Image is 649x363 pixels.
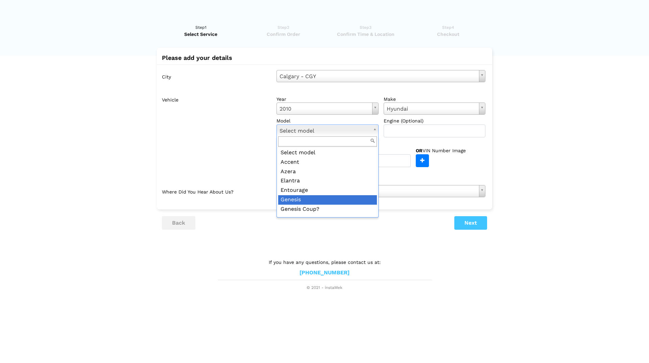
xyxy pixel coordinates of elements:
[278,186,377,195] div: Entourage
[278,158,377,167] div: Accent
[278,148,377,158] div: Select model
[278,205,377,214] div: Genesis Coup?
[278,167,377,177] div: Azera
[278,176,377,186] div: Elantra
[278,195,377,205] div: Genesis
[278,214,377,224] div: Genesis Coupe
